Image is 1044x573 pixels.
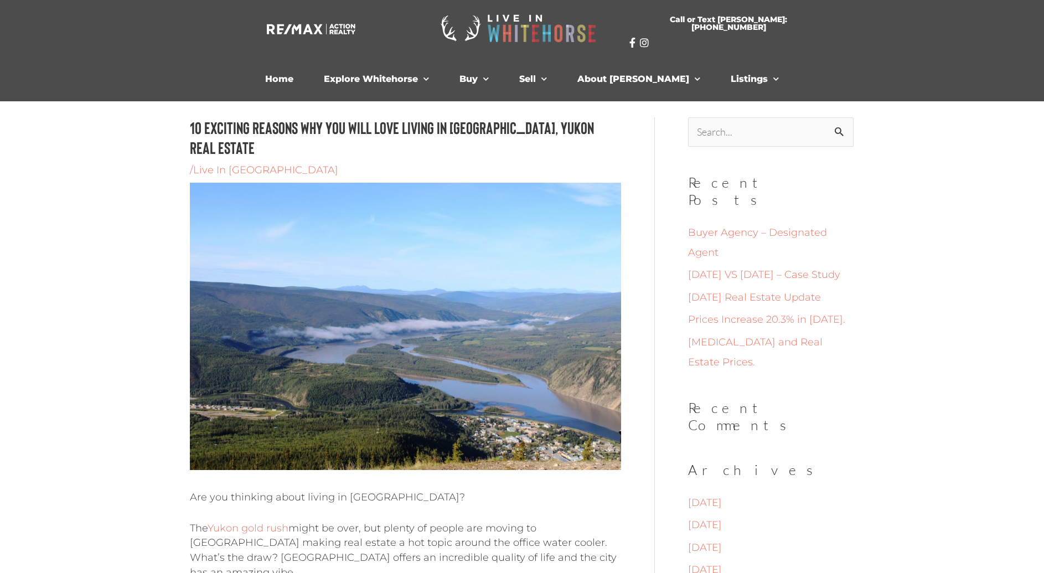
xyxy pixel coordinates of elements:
[688,462,854,479] h2: Archives
[688,269,840,281] a: [DATE] VS [DATE] – Case Study
[257,68,302,90] a: Home
[688,291,821,303] a: [DATE] Real Estate Update
[688,497,722,509] a: [DATE]
[208,522,288,534] a: Yukon gold rush
[688,313,845,326] a: Prices Increase 20.3% in [DATE].
[643,16,814,31] span: Call or Text [PERSON_NAME]: [PHONE_NUMBER]
[511,68,555,90] a: Sell
[688,174,854,209] h2: Recent Posts
[688,519,722,531] a: [DATE]
[190,117,621,157] h1: 10 Exciting Reasons Why You Will Love Living In [GEOGRAPHIC_DATA], Yukon Real Estate
[569,68,709,90] a: About [PERSON_NAME]
[629,9,828,38] a: Call or Text [PERSON_NAME]: [PHONE_NUMBER]
[451,68,497,90] a: Buy
[316,68,437,90] a: Explore Whitehorse
[688,400,854,434] h2: Recent Comments
[193,164,338,176] a: Live In [GEOGRAPHIC_DATA]
[218,68,826,90] nav: Menu
[190,490,621,505] p: Are you thinking about living in [GEOGRAPHIC_DATA]?
[190,163,621,177] div: /
[688,336,823,368] a: [MEDICAL_DATA] and Real Estate Prices.
[722,68,787,90] a: Listings
[688,223,854,372] nav: Recent Posts
[829,117,854,150] input: Search
[688,541,722,554] a: [DATE]
[688,226,827,259] a: Buyer Agency – Designated Agent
